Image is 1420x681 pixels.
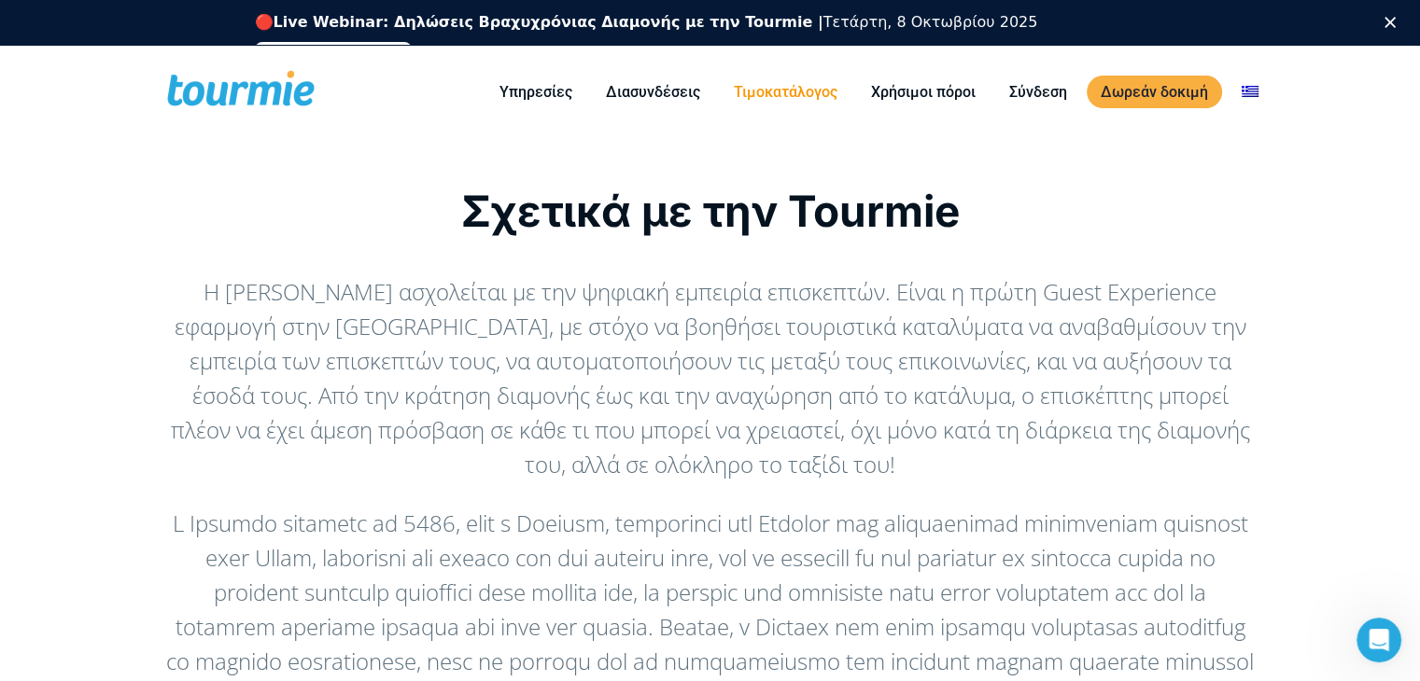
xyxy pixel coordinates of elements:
a: Εγγραφείτε δωρεάν [255,42,413,64]
div: 🔴 Τετάρτη, 8 Οκτωβρίου 2025 [255,13,1038,32]
a: Αλλαγή σε [1228,80,1272,104]
a: Χρήσιμοι πόροι [857,80,990,104]
a: Σύνδεση [995,80,1081,104]
a: Διασυνδέσεις [592,80,714,104]
iframe: Intercom live chat [1357,618,1401,662]
h1: Σχετικά με την Tourmie [164,186,1257,236]
div: Κλείσιμο [1385,17,1403,28]
p: Η [PERSON_NAME] ασχολείται με την ψηφιακή εμπειρία επισκεπτών. Είναι η πρώτη Guest Experience εφα... [164,274,1257,481]
a: Υπηρεσίες [485,80,586,104]
a: Τιμοκατάλογος [720,80,851,104]
a: Δωρεάν δοκιμή [1087,76,1222,108]
b: Live Webinar: Δηλώσεις Βραχυχρόνιας Διαμονής με την Tourmie | [274,13,823,31]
